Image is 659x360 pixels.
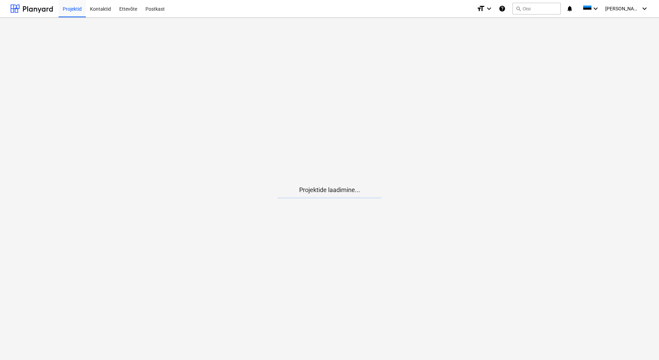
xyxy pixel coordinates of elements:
p: Projektide laadimine... [278,186,381,194]
i: Abikeskus [499,4,506,13]
i: keyboard_arrow_down [591,4,600,13]
span: search [516,6,521,11]
i: keyboard_arrow_down [640,4,649,13]
button: Otsi [513,3,561,14]
i: keyboard_arrow_down [485,4,493,13]
span: [PERSON_NAME] [605,6,640,11]
i: format_size [477,4,485,13]
i: notifications [566,4,573,13]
